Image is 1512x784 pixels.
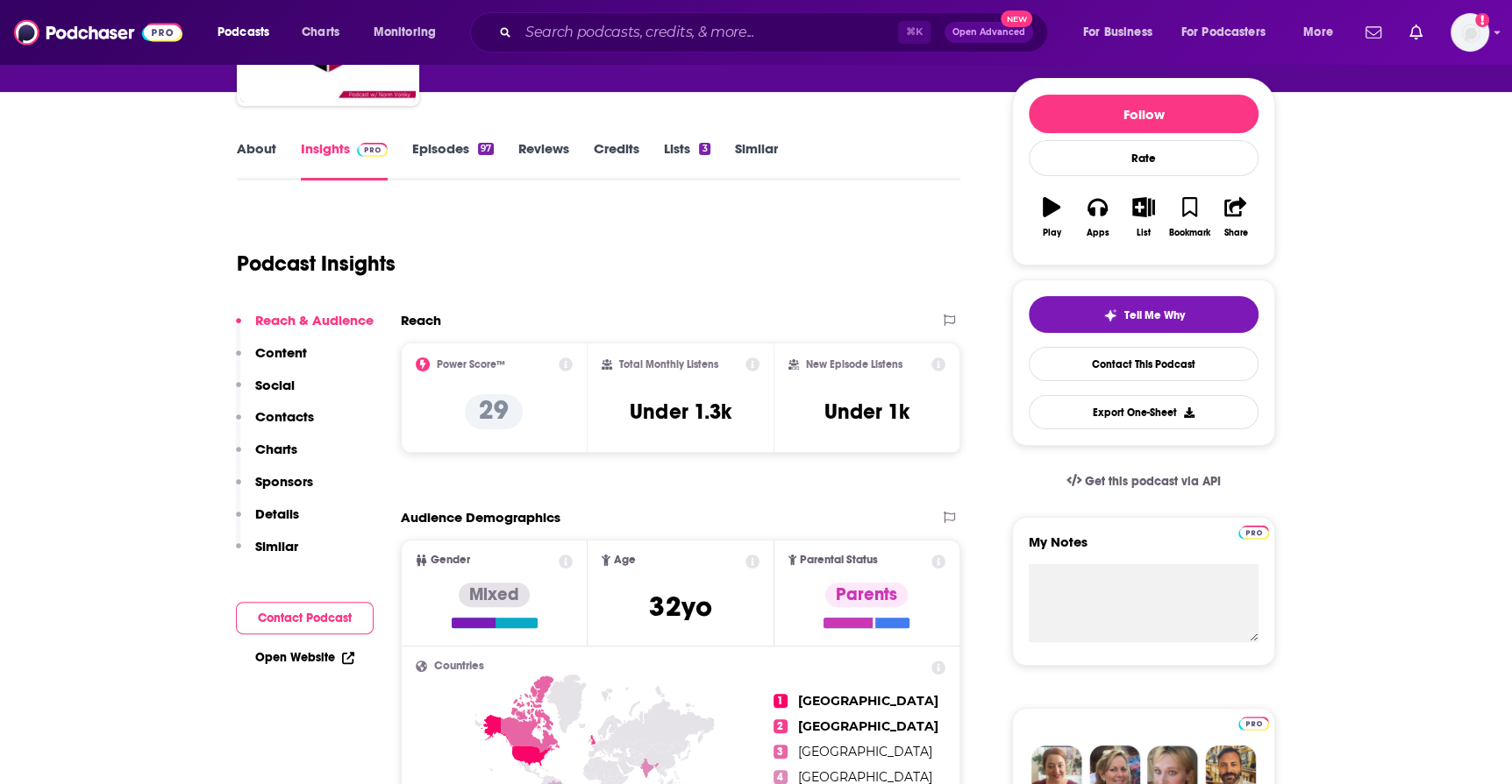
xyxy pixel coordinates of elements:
button: List [1121,186,1166,249]
a: Get this podcast via API [1052,460,1235,503]
a: InsightsPodchaser Pro [301,140,388,180]
p: Charts [255,441,297,457]
p: 29 [465,394,523,429]
p: Details [255,505,299,522]
div: Rate [1029,140,1259,176]
span: Gender [431,554,470,566]
h2: Total Monthly Listens [619,358,718,371]
div: Bookmark [1169,228,1210,238]
span: Podcasts [218,20,269,45]
a: Reviews [518,140,569,180]
span: [GEOGRAPHIC_DATA] [798,744,932,759]
span: Open Advanced [952,28,1025,37]
span: Age [614,554,636,566]
span: Countries [434,660,484,672]
a: Show notifications dropdown [1359,18,1388,47]
span: New [1001,11,1032,27]
button: Similar [236,538,298,570]
span: For Podcasters [1181,20,1266,45]
button: Contact Podcast [236,602,374,634]
button: Export One-Sheet [1029,395,1259,429]
button: Follow [1029,95,1259,133]
button: Content [236,344,307,377]
div: 3 [699,143,710,155]
img: tell me why sparkle [1103,308,1117,322]
span: Charts [302,20,339,45]
div: Apps [1087,228,1109,238]
img: Podchaser Pro [357,143,388,157]
button: Charts [236,441,297,473]
svg: Add a profile image [1475,13,1489,27]
span: 2 [774,719,788,733]
span: 4 [774,770,788,784]
button: Show profile menu [1451,13,1489,52]
p: Content [255,344,307,361]
a: Charts [290,18,350,46]
span: 32 yo [649,590,711,624]
img: Podchaser - Follow, Share and Rate Podcasts [14,16,182,49]
button: Social [236,377,295,409]
div: Share [1223,228,1247,238]
div: Mixed [459,583,530,607]
button: open menu [1071,18,1174,46]
button: Reach & Audience [236,312,374,344]
button: tell me why sparkleTell Me Why [1029,296,1259,333]
a: About [237,140,276,180]
p: Sponsors [255,473,313,490]
span: Tell Me Why [1124,308,1185,322]
div: Play [1043,228,1061,238]
span: ⌘ K [898,21,931,44]
p: Reach & Audience [255,312,374,328]
a: Open Website [255,650,354,665]
button: open menu [205,18,292,46]
p: Contacts [255,408,314,425]
img: Podchaser Pro [1238,717,1269,731]
img: Podchaser Pro [1238,526,1269,540]
div: List [1137,228,1151,238]
h2: Audience Demographics [401,509,560,526]
a: Lists3 [664,140,710,180]
img: User Profile [1451,13,1489,52]
div: 97 [478,143,494,155]
div: Parents [825,583,908,607]
span: Get this podcast via API [1085,474,1221,489]
span: Logged in as SolComms [1451,13,1489,52]
span: 1 [774,694,788,708]
span: [GEOGRAPHIC_DATA] [798,718,938,734]
a: Show notifications dropdown [1402,18,1430,47]
label: My Notes [1029,533,1259,564]
h2: Reach [401,312,441,328]
h2: Power Score™ [437,358,505,371]
h3: Under 1k [824,399,909,425]
h2: New Episode Listens [806,358,902,371]
button: Contacts [236,408,314,441]
p: Social [255,377,295,393]
a: Pro website [1238,714,1269,731]
div: Search podcasts, credits, & more... [487,12,1065,53]
button: Bookmark [1166,186,1212,249]
span: Parental Status [800,554,878,566]
h1: Podcast Insights [237,251,396,277]
a: Episodes97 [412,140,494,180]
button: Sponsors [236,473,313,505]
p: Similar [255,538,298,554]
button: open menu [361,18,459,46]
span: [GEOGRAPHIC_DATA] [798,693,938,709]
button: Share [1213,186,1259,249]
a: Contact This Podcast [1029,347,1259,381]
button: Play [1029,186,1074,249]
span: Monitoring [374,20,436,45]
h3: Under 1.3k [630,399,731,425]
span: More [1303,20,1333,45]
button: Apps [1074,186,1120,249]
button: open menu [1170,18,1291,46]
button: Details [236,505,299,538]
button: Open AdvancedNew [945,22,1033,43]
a: Pro website [1238,523,1269,540]
a: Credits [594,140,639,180]
span: For Business [1083,20,1152,45]
a: Similar [735,140,778,180]
button: open menu [1291,18,1355,46]
input: Search podcasts, credits, & more... [518,18,898,46]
